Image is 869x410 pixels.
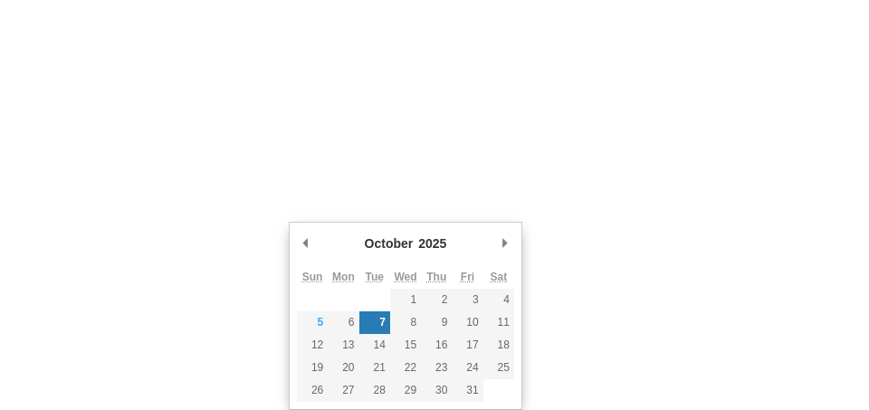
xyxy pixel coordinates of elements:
[390,311,421,334] button: 8
[328,379,358,402] button: 27
[328,311,358,334] button: 6
[297,334,328,357] button: 12
[421,311,452,334] button: 9
[328,334,358,357] button: 13
[452,311,482,334] button: 10
[452,357,482,379] button: 24
[365,271,383,283] abbr: Tuesday
[359,334,390,357] button: 14
[359,357,390,379] button: 21
[302,271,323,283] abbr: Sunday
[328,357,358,379] button: 20
[359,379,390,402] button: 28
[390,357,421,379] button: 22
[421,289,452,311] button: 2
[483,311,514,334] button: 11
[421,379,452,402] button: 30
[297,230,315,257] button: Previous Month
[483,357,514,379] button: 25
[461,271,474,283] abbr: Friday
[359,311,390,334] button: 7
[452,289,482,311] button: 3
[332,271,355,283] abbr: Monday
[390,379,421,402] button: 29
[297,379,328,402] button: 26
[452,379,482,402] button: 31
[297,311,328,334] button: 5
[421,357,452,379] button: 23
[394,271,416,283] abbr: Wednesday
[362,230,416,257] div: October
[415,230,449,257] div: 2025
[390,289,421,311] button: 1
[483,334,514,357] button: 18
[390,334,421,357] button: 15
[496,230,514,257] button: Next Month
[421,334,452,357] button: 16
[452,334,482,357] button: 17
[426,271,446,283] abbr: Thursday
[297,357,328,379] button: 19
[490,271,507,283] abbr: Saturday
[483,289,514,311] button: 4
